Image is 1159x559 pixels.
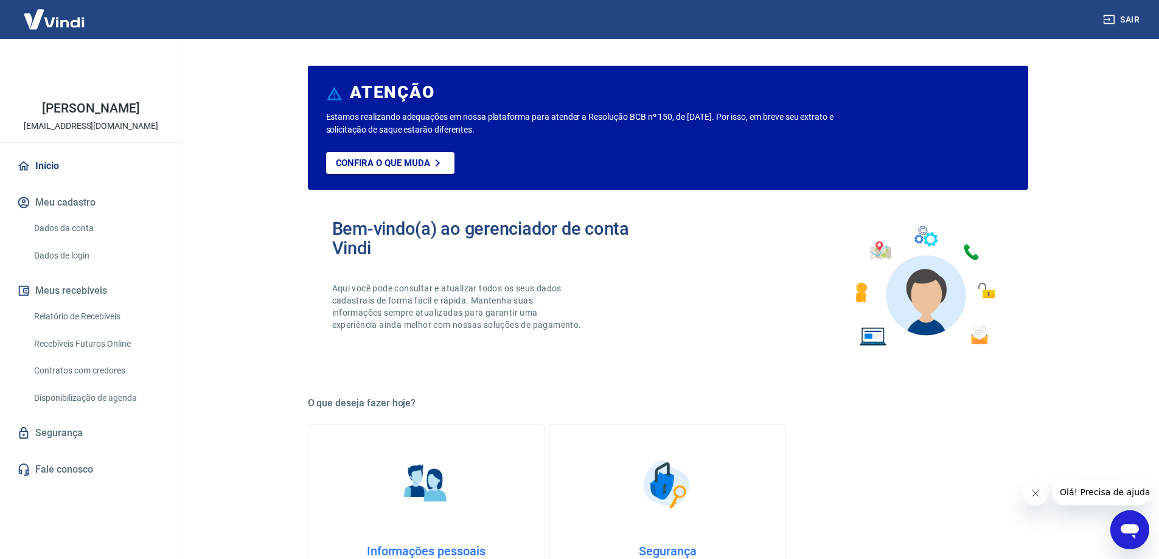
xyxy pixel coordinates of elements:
[332,282,584,331] p: Aqui você pode consultar e atualizar todos os seus dados cadastrais de forma fácil e rápida. Mant...
[29,386,167,411] a: Disponibilização de agenda
[15,153,167,179] a: Início
[844,219,1004,353] img: Imagem de um avatar masculino com diversos icones exemplificando as funcionalidades do gerenciado...
[29,304,167,329] a: Relatório de Recebíveis
[1023,481,1048,505] iframe: Fechar mensagem
[350,86,434,99] h6: ATENÇÃO
[29,243,167,268] a: Dados de login
[15,277,167,304] button: Meus recebíveis
[395,454,456,515] img: Informações pessoais
[7,9,102,18] span: Olá! Precisa de ajuda?
[15,189,167,216] button: Meu cadastro
[15,1,94,38] img: Vindi
[24,120,158,133] p: [EMAIL_ADDRESS][DOMAIN_NAME]
[29,216,167,241] a: Dados da conta
[67,49,116,97] img: a8760dbf-e029-4811-95b5-54b80cad56b6.jpeg
[326,111,873,136] p: Estamos realizando adequações em nossa plataforma para atender a Resolução BCB nº 150, de [DATE]....
[328,544,524,558] h4: Informações pessoais
[15,456,167,483] a: Fale conosco
[1110,510,1149,549] iframe: Botão para abrir a janela de mensagens
[332,219,668,258] h2: Bem-vindo(a) ao gerenciador de conta Vindi
[1053,479,1149,505] iframe: Mensagem da empresa
[15,420,167,446] a: Segurança
[29,358,167,383] a: Contratos com credores
[336,158,430,168] p: Confira o que muda
[326,152,454,174] a: Confira o que muda
[637,454,698,515] img: Segurança
[29,332,167,356] a: Recebíveis Futuros Online
[569,544,766,558] h4: Segurança
[1101,9,1144,31] button: Sair
[42,102,139,115] p: [PERSON_NAME]
[308,397,1028,409] h5: O que deseja fazer hoje?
